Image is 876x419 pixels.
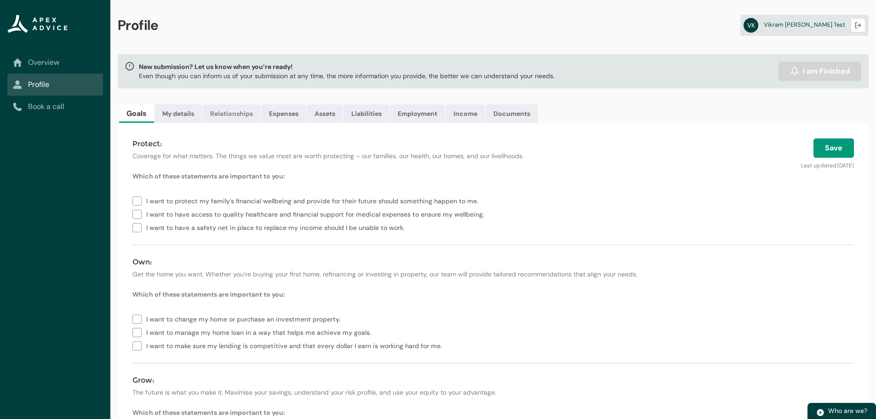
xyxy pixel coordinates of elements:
lightning-formatted-date-time: [DATE] [837,162,854,169]
p: Which of these statements are important to you: [132,172,854,181]
button: Save [813,138,854,158]
a: Employment [390,104,445,123]
span: I am Finished [803,66,850,77]
img: Apex Advice Group [7,15,68,33]
h4: Protect: [132,138,610,149]
img: alarm.svg [790,67,799,76]
a: Assets [307,104,343,123]
abbr: VK [744,18,758,33]
button: I am Finished [779,62,861,81]
a: Book a call [13,101,97,112]
span: I want to have access to quality healthcare and financial support for medical expenses to ensure ... [146,207,488,220]
span: I want to have a safety net in place to replace my income should I be unable to work. [146,220,408,234]
span: I want to make sure my lending is competitive and that every dollar I earn is working hard for me. [146,339,446,352]
p: Which of these statements are important to you: [132,290,854,299]
span: New submission? Let us know when you’re ready! [139,62,555,71]
p: Coverage for what matters. The things we value most are worth protecting – our families, our heal... [132,151,610,161]
span: Who are we? [828,407,867,415]
a: Overview [13,57,97,68]
p: Which of these statements are important to you: [132,408,854,417]
h4: Grow: [132,375,854,386]
img: play.svg [816,408,824,417]
p: Get the home you want. Whether you’re buying your first home, refinancing or investing in propert... [132,270,854,279]
button: Logout [851,18,865,33]
a: Profile [13,79,97,90]
h4: Own: [132,257,854,268]
a: Relationships [202,104,261,123]
span: I want to change my home or purchase an investment property. [146,312,344,325]
a: Expenses [261,104,306,123]
span: Vikram [PERSON_NAME] Test [764,21,845,29]
span: Profile [118,17,159,34]
p: Even though you can inform us of your submission at any time, the more information you provide, t... [139,71,555,80]
p: The future is what you make it. Maximise your savings, understand your risk profile, and use your... [132,388,854,397]
nav: Sub page [7,52,103,118]
span: I want to manage my home loan in a way that helps me achieve my goals. [146,325,375,339]
a: Liabilities [344,104,389,123]
a: VKVikram [PERSON_NAME] Test [740,15,869,36]
span: I want to protect my family's financial wellbeing and provide for their future should something h... [146,194,482,207]
a: Income [446,104,485,123]
a: My details [155,104,202,123]
a: Goals [119,104,154,123]
p: Last updated: [621,158,854,170]
a: Documents [486,104,538,123]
